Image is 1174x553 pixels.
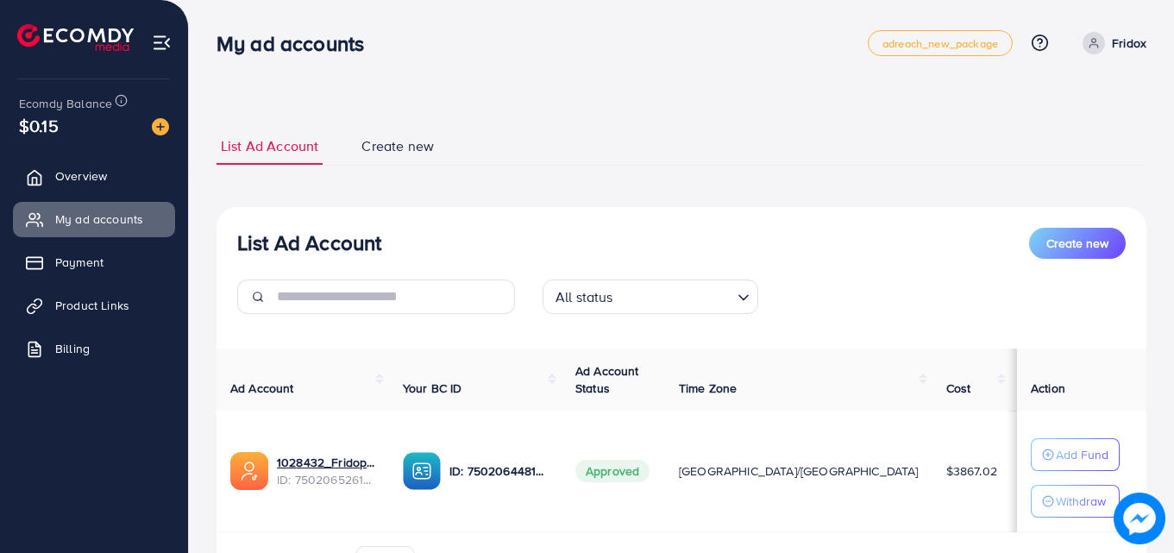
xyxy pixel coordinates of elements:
span: ID: 7502065261961756689 [277,471,375,488]
img: image [1114,493,1165,544]
span: All status [552,285,617,310]
h3: List Ad Account [237,230,381,255]
a: My ad accounts [13,202,175,236]
button: Withdraw [1031,485,1120,518]
a: Payment [13,245,175,280]
img: ic-ads-acc.e4c84228.svg [230,452,268,490]
input: Search for option [618,281,731,310]
span: Create new [361,136,434,156]
a: Overview [13,159,175,193]
img: logo [17,24,134,51]
p: Fridox [1112,33,1146,53]
p: Withdraw [1056,491,1106,512]
span: Ecomdy Balance [19,95,112,112]
span: My ad accounts [55,211,143,228]
span: Create new [1046,235,1108,252]
span: Your BC ID [403,380,462,397]
span: Ad Account [230,380,294,397]
span: adreach_new_package [882,38,998,49]
a: Product Links [13,288,175,323]
span: Approved [575,460,650,482]
span: Time Zone [679,380,737,397]
div: Search for option [543,280,758,314]
button: Create new [1029,228,1126,259]
p: Add Fund [1056,444,1108,465]
span: $3867.02 [946,462,997,480]
img: image [152,118,169,135]
a: Billing [13,331,175,366]
p: ID: 7502064481338408978 [449,461,548,481]
span: Overview [55,167,107,185]
span: Ad Account Status [575,362,639,397]
a: adreach_new_package [868,30,1013,56]
span: $0.15 [19,113,59,138]
span: Cost [946,380,971,397]
span: [GEOGRAPHIC_DATA]/[GEOGRAPHIC_DATA] [679,462,919,480]
span: Action [1031,380,1065,397]
button: Add Fund [1031,438,1120,471]
span: Product Links [55,297,129,314]
img: ic-ba-acc.ded83a64.svg [403,452,441,490]
h3: My ad accounts [217,31,378,56]
a: Fridox [1076,32,1146,54]
span: Billing [55,340,90,357]
div: <span class='underline'>1028432_Fridopk_1746710685981</span></br>7502065261961756689 [277,454,375,489]
span: List Ad Account [221,136,318,156]
span: Payment [55,254,104,271]
img: menu [152,33,172,53]
a: 1028432_Fridopk_1746710685981 [277,454,375,471]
